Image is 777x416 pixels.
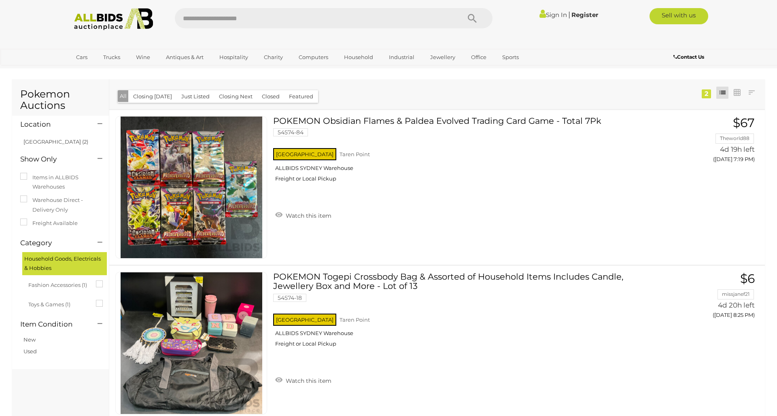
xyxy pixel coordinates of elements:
[279,116,650,188] a: POKEMON Obsidian Flames & Paldea Evolved Trading Card Game - Total 7Pk 54574-84 [GEOGRAPHIC_DATA]...
[425,51,461,64] a: Jewellery
[28,278,89,290] span: Fashion Accessories (1)
[673,53,706,62] a: Contact Us
[259,51,288,64] a: Charity
[214,51,253,64] a: Hospitality
[20,195,101,214] label: Warehouse Direct - Delivery Only
[273,209,333,221] a: Watch this item
[662,116,757,167] a: $67 Theworld88 4d 19h left ([DATE] 7:19 PM)
[702,89,711,98] div: 2
[568,10,570,19] span: |
[121,117,262,258] img: 54574-84a.jpeg
[466,51,492,64] a: Office
[20,89,101,111] h1: Pokemon Auctions
[176,90,214,103] button: Just Listed
[20,121,85,128] h4: Location
[161,51,209,64] a: Antiques & Art
[497,51,524,64] a: Sports
[571,11,598,19] a: Register
[71,64,139,77] a: [GEOGRAPHIC_DATA]
[279,272,650,353] a: POKEMON Togepi Crossbody Bag & Assorted of Household Items Includes Candle, Jewellery Box and Mor...
[20,219,78,228] label: Freight Available
[20,239,85,247] h4: Category
[70,8,157,30] img: Allbids.com.au
[22,252,107,275] div: Household Goods, Electricals & Hobbies
[257,90,284,103] button: Closed
[284,377,331,384] span: Watch this item
[384,51,420,64] a: Industrial
[214,90,257,103] button: Closing Next
[20,173,101,192] label: Items in ALLBIDS Warehouses
[273,374,333,386] a: Watch this item
[339,51,378,64] a: Household
[71,51,93,64] a: Cars
[733,115,755,130] span: $67
[23,336,36,343] a: New
[128,90,177,103] button: Closing [DATE]
[650,8,708,24] a: Sell with us
[662,272,757,323] a: $6 missjanef21 4d 20h left ([DATE] 8:25 PM)
[98,51,125,64] a: Trucks
[23,348,37,354] a: Used
[28,298,89,309] span: Toys & Games (1)
[131,51,155,64] a: Wine
[121,272,262,414] img: 54574-18a.jpeg
[23,138,88,145] a: [GEOGRAPHIC_DATA] (2)
[284,90,318,103] button: Featured
[539,11,567,19] a: Sign In
[284,212,331,219] span: Watch this item
[293,51,333,64] a: Computers
[673,54,704,60] b: Contact Us
[20,320,85,328] h4: Item Condition
[452,8,493,28] button: Search
[118,90,129,102] button: All
[740,271,755,286] span: $6
[20,155,85,163] h4: Show Only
